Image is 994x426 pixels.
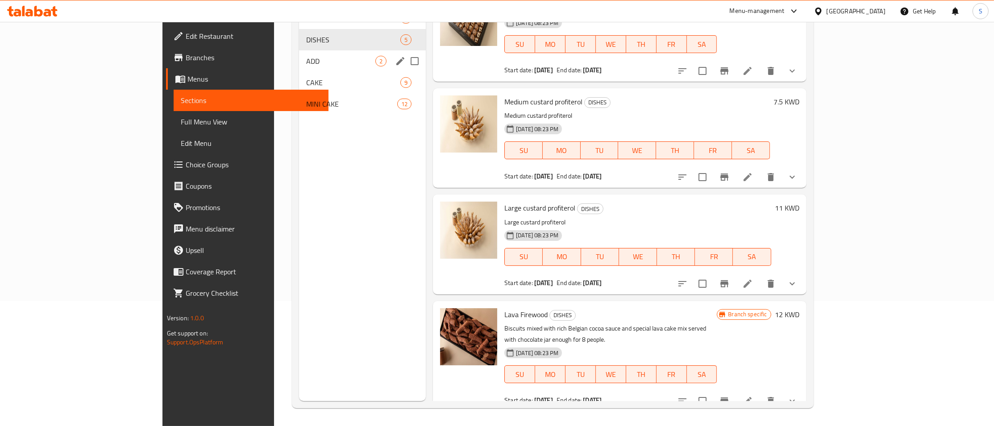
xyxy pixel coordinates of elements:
button: TH [657,248,695,266]
span: CAKE [306,77,400,88]
span: WE [623,250,653,263]
span: Start date: [504,277,533,289]
button: show more [782,60,803,82]
div: DISHES5 [299,29,426,50]
span: Lava Firewood [504,308,548,321]
a: Edit menu item [742,396,753,406]
button: show more [782,390,803,412]
img: Medium custard profiterol [440,95,497,153]
span: FR [699,250,729,263]
span: Get support on: [167,327,208,339]
button: FR [657,365,687,383]
span: End date: [557,64,582,76]
span: 9 [401,79,411,87]
span: TH [660,144,690,157]
button: FR [694,141,732,159]
span: Select to update [693,392,712,410]
span: WE [599,38,623,51]
button: Branch-specific-item [714,273,735,294]
span: End date: [557,394,582,406]
svg: Show Choices [787,396,798,406]
div: DISHES [549,310,576,321]
span: Version: [167,312,189,324]
span: TU [585,250,616,263]
h6: 7.5 KWD [774,95,799,108]
span: MO [546,144,577,157]
nav: Menu sections [299,4,426,118]
img: Large custard profiterol [440,202,497,259]
span: FR [660,38,683,51]
span: Full Menu View [181,116,321,127]
span: MO [539,368,562,381]
h6: 12 KWD [775,308,799,321]
a: Support.OpsPlatform [167,336,224,348]
span: Medium custard profiterol [504,95,582,108]
span: SA [690,368,714,381]
a: Choice Groups [166,154,329,175]
button: TU [566,365,596,383]
span: TU [584,144,615,157]
div: Menu-management [730,6,785,17]
button: FR [657,35,687,53]
b: [DATE] [534,170,553,182]
div: items [375,56,387,66]
button: Branch-specific-item [714,60,735,82]
div: items [400,77,412,88]
div: CAKE9 [299,72,426,93]
span: MO [546,250,577,263]
span: Choice Groups [186,159,321,170]
span: SU [508,250,539,263]
button: SU [504,35,535,53]
span: TU [569,368,592,381]
svg: Show Choices [787,66,798,76]
span: Grocery Checklist [186,288,321,298]
div: items [400,34,412,45]
a: Menus [166,68,329,90]
button: MO [543,248,581,266]
button: SU [504,141,543,159]
span: SA [690,38,714,51]
span: [DATE] 08:23 PM [512,125,562,133]
button: Branch-specific-item [714,390,735,412]
button: WE [619,248,657,266]
button: TH [656,141,694,159]
button: sort-choices [672,166,693,188]
span: WE [599,368,623,381]
span: End date: [557,277,582,289]
span: Start date: [504,64,533,76]
a: Upsell [166,240,329,261]
span: DISHES [585,97,610,108]
span: Select to update [693,168,712,186]
span: DISHES [306,34,400,45]
span: MINI CAKE [306,99,397,109]
span: [DATE] 08:23 PM [512,349,562,357]
b: [DATE] [534,64,553,76]
span: FR [660,368,683,381]
span: MO [539,38,562,51]
a: Edit Restaurant [166,25,329,47]
button: SA [733,248,771,266]
span: Menus [187,74,321,84]
b: [DATE] [534,394,553,406]
a: Coverage Report [166,261,329,282]
span: Promotions [186,202,321,213]
button: sort-choices [672,390,693,412]
span: Select to update [693,62,712,80]
span: Select to update [693,274,712,293]
button: TU [581,141,619,159]
button: show more [782,166,803,188]
p: Biscuits mixed with rich Belgian cocoa sauce and special lava cake mix served with chocolate jar ... [504,323,717,345]
button: delete [760,273,782,294]
b: [DATE] [534,277,553,289]
span: DISHES [550,310,575,320]
span: 12 [398,100,411,108]
span: SU [508,144,539,157]
svg: Show Choices [787,278,798,289]
span: End date: [557,170,582,182]
button: MO [535,365,566,383]
span: Edit Menu [181,138,321,149]
button: Branch-specific-item [714,166,735,188]
span: S [979,6,982,16]
span: [DATE] 08:23 PM [512,19,562,27]
button: delete [760,390,782,412]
